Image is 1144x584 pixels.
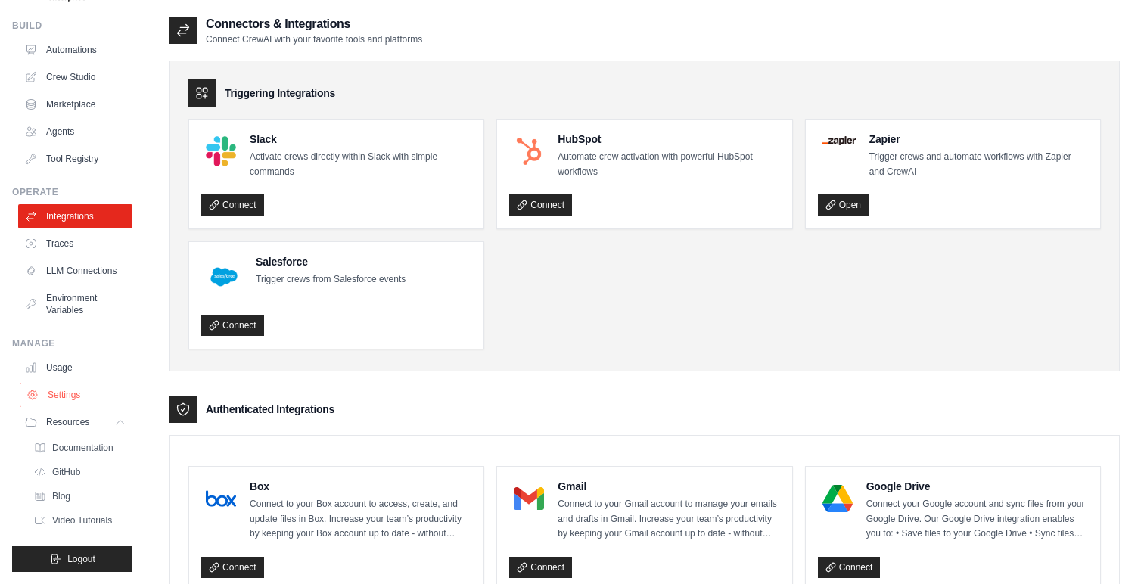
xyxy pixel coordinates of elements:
p: Activate crews directly within Slack with simple commands [250,150,471,179]
a: Agents [18,120,132,144]
a: Tool Registry [18,147,132,171]
a: Connect [509,557,572,578]
a: Marketplace [18,92,132,116]
p: Connect to your Box account to access, create, and update files in Box. Increase your team’s prod... [250,497,471,542]
p: Connect to your Gmail account to manage your emails and drafts in Gmail. Increase your team’s pro... [558,497,779,542]
p: Trigger crews and automate workflows with Zapier and CrewAI [869,150,1088,179]
a: Connect [201,557,264,578]
a: GitHub [27,461,132,483]
a: Automations [18,38,132,62]
h4: Box [250,479,471,494]
a: Open [818,194,869,216]
img: Zapier Logo [822,136,856,145]
a: Video Tutorials [27,510,132,531]
h4: Gmail [558,479,779,494]
span: Resources [46,416,89,428]
span: GitHub [52,466,80,478]
a: Usage [18,356,132,380]
h4: HubSpot [558,132,779,147]
div: Manage [12,337,132,349]
img: Google Drive Logo [822,483,853,514]
a: Connect [201,315,264,336]
h4: Google Drive [866,479,1088,494]
p: Trigger crews from Salesforce events [256,272,406,287]
h4: Zapier [869,132,1088,147]
h4: Slack [250,132,471,147]
img: Slack Logo [206,136,236,166]
a: Environment Variables [18,286,132,322]
h3: Triggering Integrations [225,85,335,101]
a: Blog [27,486,132,507]
span: Blog [52,490,70,502]
a: Settings [20,383,134,407]
span: Documentation [52,442,113,454]
img: Gmail Logo [514,483,544,514]
a: Traces [18,231,132,256]
h3: Authenticated Integrations [206,402,334,417]
p: Connect CrewAI with your favorite tools and platforms [206,33,422,45]
img: Salesforce Logo [206,259,242,295]
a: Crew Studio [18,65,132,89]
button: Resources [18,410,132,434]
img: HubSpot Logo [514,136,544,166]
span: Video Tutorials [52,514,112,527]
h2: Connectors & Integrations [206,15,422,33]
a: Connect [818,557,881,578]
a: Integrations [18,204,132,228]
a: LLM Connections [18,259,132,283]
h4: Salesforce [256,254,406,269]
a: Connect [509,194,572,216]
img: Box Logo [206,483,236,514]
a: Connect [201,194,264,216]
div: Operate [12,186,132,198]
p: Automate crew activation with powerful HubSpot workflows [558,150,779,179]
div: Build [12,20,132,32]
span: Logout [67,553,95,565]
button: Logout [12,546,132,572]
a: Documentation [27,437,132,458]
p: Connect your Google account and sync files from your Google Drive. Our Google Drive integration e... [866,497,1088,542]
